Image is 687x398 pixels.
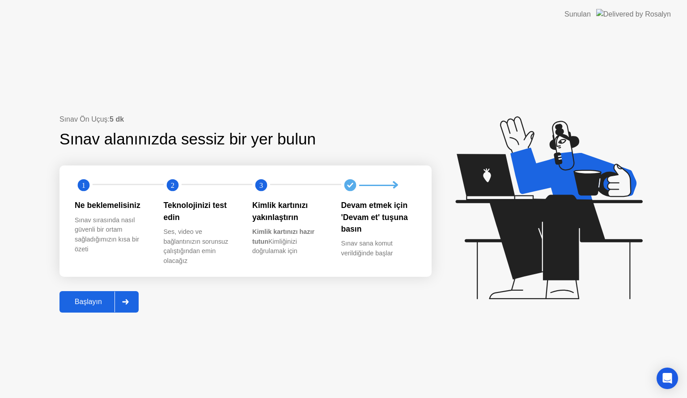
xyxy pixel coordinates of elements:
[252,199,327,223] div: Kimlik kartınızı yakınlaştırın
[252,227,327,256] div: Kimliğinizi doğrulamak için
[341,199,416,235] div: Devam etmek için 'Devam et' tuşuna basın
[657,368,678,389] div: Open Intercom Messenger
[59,291,139,313] button: Başlayın
[110,115,124,123] b: 5 dk
[59,114,432,125] div: Sınav Ön Uçuş:
[564,9,591,20] div: Sunulan
[341,239,416,258] div: Sınav sana komut verildiğinde başlar
[170,181,174,190] text: 2
[596,9,671,19] img: Delivered by Rosalyn
[164,199,238,223] div: Teknolojinizi test edin
[62,298,114,306] div: Başlayın
[75,199,149,211] div: Ne beklemelisiniz
[259,181,263,190] text: 3
[252,228,314,245] b: Kimlik kartınızı hazır tutun
[75,216,149,254] div: Sınav sırasında nasıl güvenli bir ortam sağladığımızın kısa bir özeti
[164,227,238,266] div: Ses, video ve bağlantınızın sorunsuz çalıştığından emin olacağız
[82,181,85,190] text: 1
[59,127,375,151] div: Sınav alanınızda sessiz bir yer bulun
